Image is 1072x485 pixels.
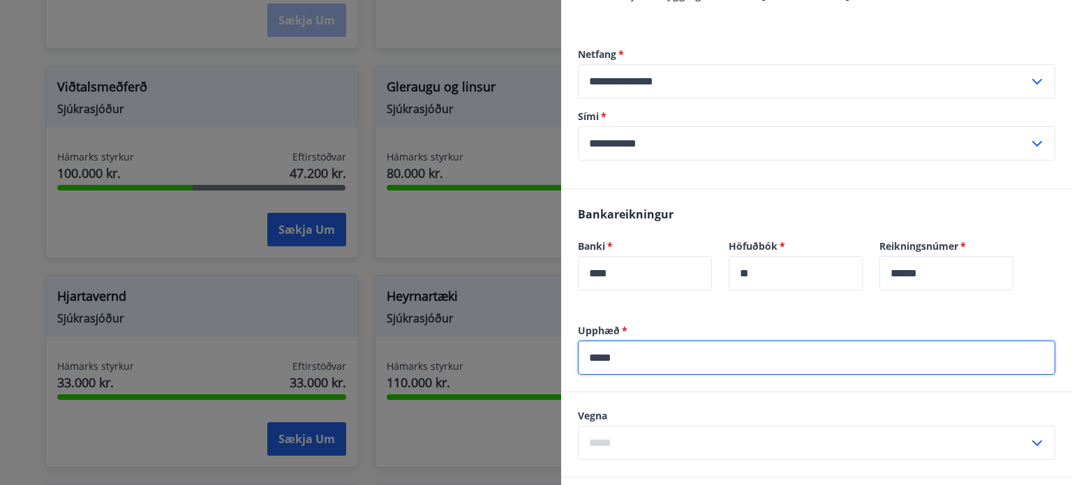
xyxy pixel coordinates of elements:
[578,409,1055,423] label: Vegna
[578,47,1055,61] label: Netfang
[578,324,1055,338] label: Upphæð
[578,207,673,222] span: Bankareikningur
[729,239,863,253] label: Höfuðbók
[578,341,1055,375] div: Upphæð
[578,239,712,253] label: Banki
[578,110,1055,124] label: Sími
[879,239,1013,253] label: Reikningsnúmer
